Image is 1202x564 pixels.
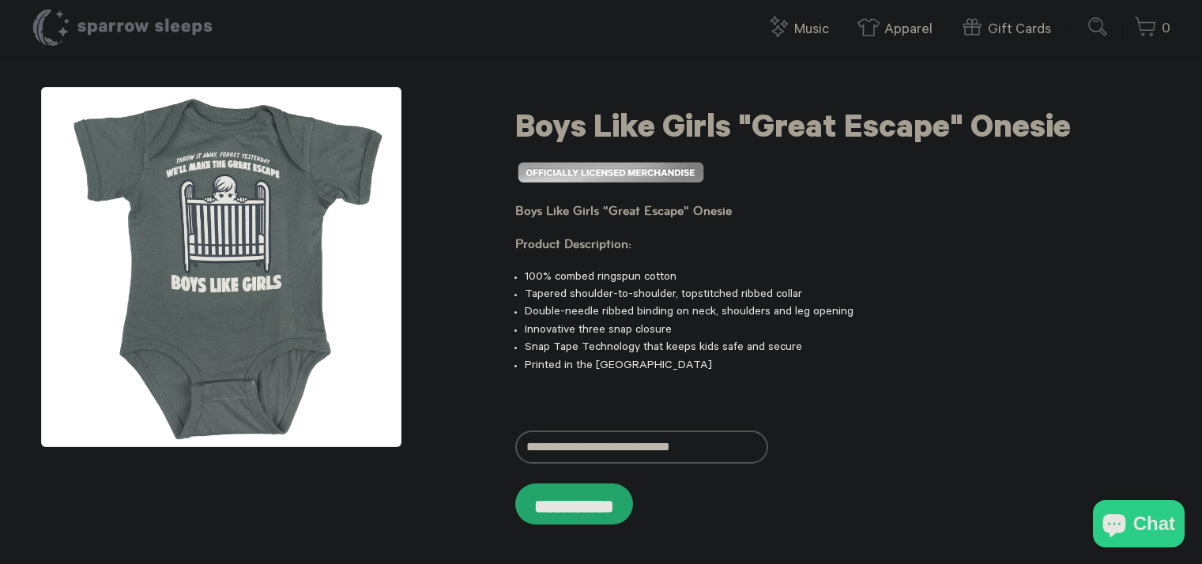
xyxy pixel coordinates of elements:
li: Innovative three snap closure [525,322,1161,340]
strong: Product Description: [515,237,631,250]
a: 0 [1134,12,1170,46]
h1: Boys Like Girls "Great Escape" Onesie [515,111,1161,151]
strong: Boys Like Girls "Great Escape" Onesie [515,204,732,217]
a: Apparel [857,13,940,47]
a: Gift Cards [960,13,1059,47]
li: Printed in the [GEOGRAPHIC_DATA] [525,358,1161,375]
li: Tapered shoulder-to-shoulder, topstitched ribbed collar [525,287,1161,304]
li: 100% combed ringspun cotton [525,269,1161,287]
li: Snap Tape Technology that keeps kids safe and secure [525,340,1161,357]
img: Boys Like Girls "Great Escape" Onesie [41,87,401,447]
a: Music [767,13,837,47]
input: Submit [1083,11,1114,43]
li: Double-needle ribbed binding on neck, shoulders and leg opening [525,304,1161,321]
h1: Sparrow Sleeps [32,8,213,47]
inbox-online-store-chat: Shopify online store chat [1088,500,1189,551]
